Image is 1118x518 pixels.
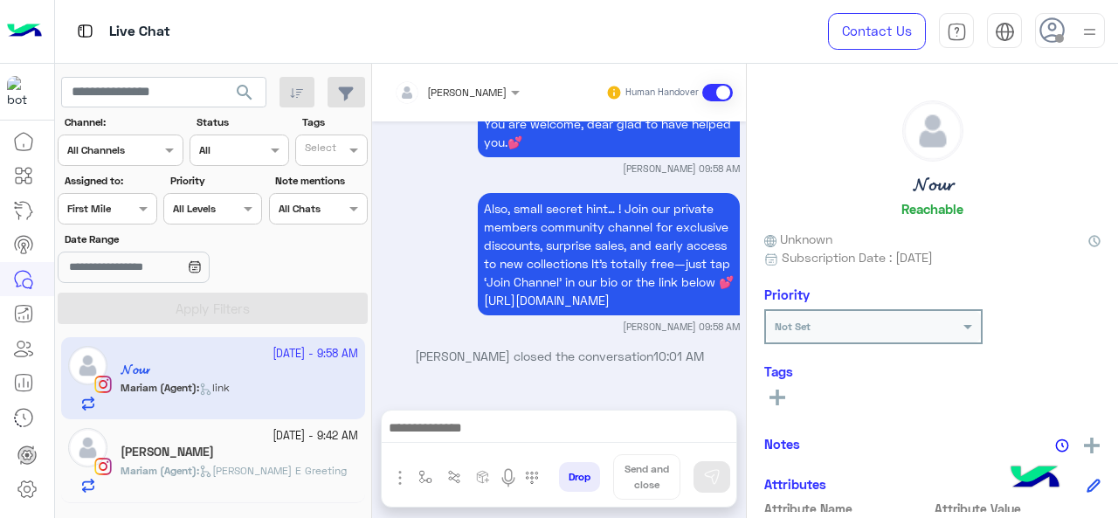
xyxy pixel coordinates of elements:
[109,20,170,44] p: Live Chat
[65,114,182,130] label: Channel:
[427,86,507,99] span: [PERSON_NAME]
[625,86,699,100] small: Human Handover
[170,173,260,189] label: Priority
[121,464,197,477] span: Mariam (Agent)
[782,248,933,266] span: Subscription Date : [DATE]
[764,363,1101,379] h6: Tags
[1079,21,1101,43] img: profile
[828,13,926,50] a: Contact Us
[94,458,112,475] img: Instagram
[935,500,1101,518] span: Attribute Value
[913,175,953,195] h5: 𝓝𝓸𝓾𝓻
[418,470,432,484] img: select flow
[121,464,199,477] b: :
[275,173,365,189] label: Note mentions
[199,464,347,477] span: [PERSON_NAME] E Greeting
[498,467,519,488] img: send voice note
[224,77,266,114] button: search
[411,463,440,492] button: select flow
[65,173,155,189] label: Assigned to:
[623,162,740,176] small: [PERSON_NAME] 09:58 AM
[559,462,600,492] button: Drop
[764,287,810,302] h6: Priority
[1004,448,1066,509] img: hulul-logo.png
[764,500,931,518] span: Attribute Name
[74,20,96,42] img: tab
[476,470,490,484] img: create order
[764,230,832,248] span: Unknown
[901,201,963,217] h6: Reachable
[613,454,680,500] button: Send and close
[764,436,800,452] h6: Notes
[703,468,721,486] img: send message
[764,476,826,492] h6: Attributes
[995,22,1015,42] img: tab
[1084,438,1100,453] img: add
[525,471,539,485] img: make a call
[447,470,461,484] img: Trigger scenario
[939,13,974,50] a: tab
[234,82,255,103] span: search
[302,140,336,160] div: Select
[478,193,740,315] p: 28/9/2025, 9:58 AM
[775,320,811,333] b: Not Set
[302,114,366,130] label: Tags
[7,13,42,50] img: Logo
[273,428,358,445] small: [DATE] - 9:42 AM
[121,445,214,459] h5: Jomana Ahmed
[653,349,704,363] span: 10:01 AM
[478,108,740,157] p: 28/9/2025, 9:58 AM
[379,347,740,365] p: [PERSON_NAME] closed the conversation
[65,231,260,247] label: Date Range
[903,101,963,161] img: defaultAdmin.png
[197,114,286,130] label: Status
[1055,439,1069,452] img: notes
[390,467,411,488] img: send attachment
[58,293,368,324] button: Apply Filters
[947,22,967,42] img: tab
[623,320,740,334] small: [PERSON_NAME] 09:58 AM
[484,201,734,307] span: Also, small secret hint… ! Join our private members community channel for exclusive discounts, su...
[440,463,469,492] button: Trigger scenario
[68,428,107,467] img: defaultAdmin.png
[7,76,38,107] img: 317874714732967
[469,463,498,492] button: create order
